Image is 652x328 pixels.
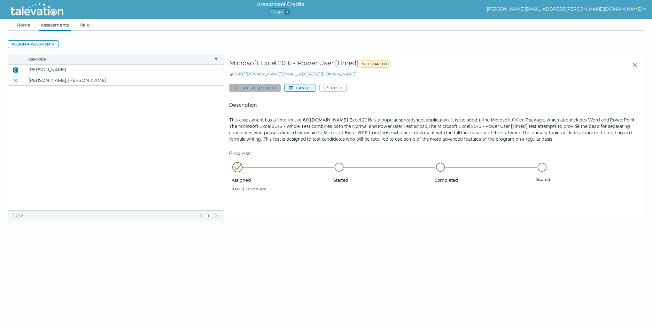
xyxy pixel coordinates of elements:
h5: Description [229,101,639,109]
h5: Progress [229,150,639,158]
clr-dg-cell: [PERSON_NAME], [PERSON_NAME] [23,75,224,85]
button: Take assessment [229,84,281,92]
button: show user actions [487,5,647,13]
span: Credits [268,8,291,16]
button: Reset [319,84,347,92]
button: Assign assessments [8,40,58,48]
button: Cancel [284,84,315,92]
h6: Assessment Credits [257,1,304,8]
span: Scored [536,177,635,182]
cds-icon: Close [13,67,18,73]
a: Help [78,19,91,31]
button: Close [627,59,639,71]
div: 1-2 / 2 [13,213,194,218]
a: [URL][DOMAIN_NAME][EMAIL_ADDRESS][DOMAIN_NAME] [234,71,356,76]
button: Open [12,76,19,84]
span: Started [333,177,432,183]
button: Next Page [213,213,219,218]
span: NOT STARTED [359,60,390,68]
img: Talevation_Logo_Transparent_white.png [8,2,66,18]
span: Completed [435,177,533,183]
cds-icon: Open [13,78,18,83]
span: 0 [284,10,290,15]
clr-dg-cell: [PERSON_NAME] [23,65,224,75]
button: Close [12,66,19,74]
a: Home [15,19,32,31]
span: 1 [207,213,210,218]
button: Previous Page [198,213,203,218]
span: [DATE] 10:59:05 AM [232,186,330,191]
a: Assessments [39,19,71,31]
p: This assessment has a time limit of 60 [DOMAIN_NAME] Excel 2016 is a popular spreadsheet applicat... [229,117,639,142]
button: candidate filter [213,57,219,62]
span: Assigned [232,177,330,183]
button: Candidate [28,57,212,62]
div: Microsoft Excel 2016 - Power User [Timed] [229,59,509,71]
